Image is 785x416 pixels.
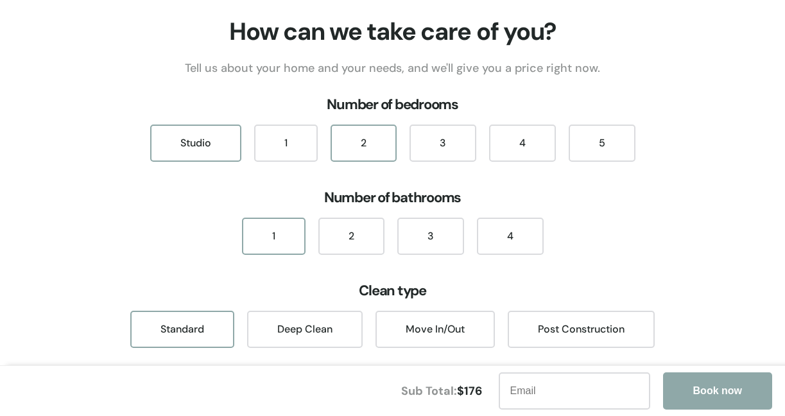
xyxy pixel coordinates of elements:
div: 2 [318,218,384,255]
div: Sub Total: [401,383,492,399]
div: 5 [569,125,635,162]
div: Standard [130,311,234,348]
span: $ 176 [457,383,482,399]
div: Studio [150,125,241,162]
div: 1 [242,218,306,255]
input: Email [499,372,650,410]
div: Deep Clean [247,311,363,348]
div: 1 [254,125,318,162]
div: 2 [331,125,397,162]
div: Post Construction [508,311,655,348]
div: 4 [477,218,544,255]
div: 3 [410,125,476,162]
button: Book now [663,372,772,410]
div: Move In/Out [375,311,495,348]
div: 3 [397,218,464,255]
div: 4 [489,125,556,162]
